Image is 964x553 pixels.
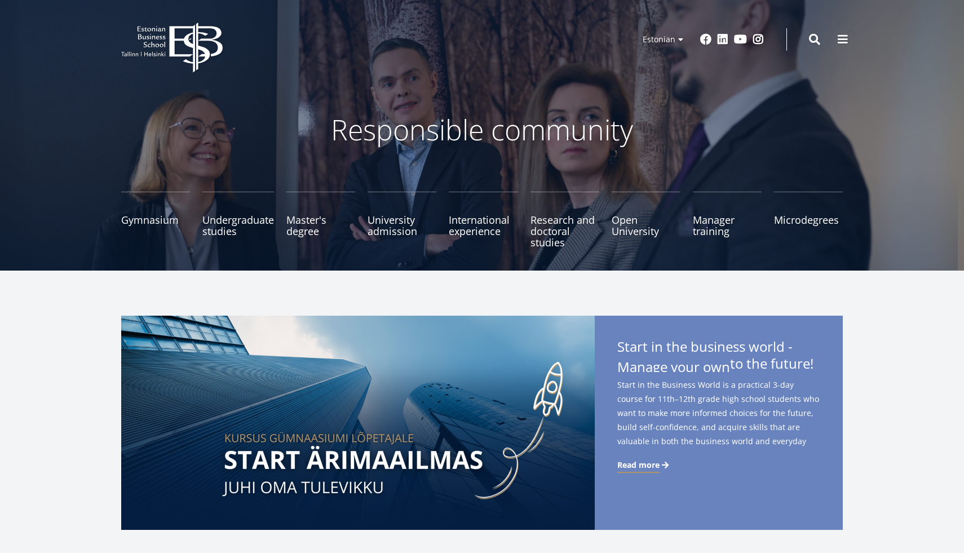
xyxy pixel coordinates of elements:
[449,192,518,248] a: International experience
[612,192,680,248] a: Open University
[730,354,813,373] font: to the future!
[449,213,510,238] font: International experience
[617,379,819,461] font: Start in the Business World is a practical 3-day course for 11th–12th grade high school students ...
[202,213,274,238] font: Undergraduate studies
[774,213,839,227] font: Microdegrees
[331,110,633,149] font: Responsible community
[121,316,595,530] img: Start in the business world
[121,192,190,248] a: Gymnasium
[202,192,274,248] a: Undergraduate studies
[617,459,671,471] a: Read more
[121,213,179,227] font: Gymnasium
[774,192,843,248] a: Microdegrees
[368,192,436,248] a: University admission
[693,213,735,238] font: Manager training
[286,192,355,248] a: Master's degree
[286,213,326,238] font: Master's degree
[530,192,599,248] a: Research and doctoral studies
[368,213,417,238] font: University admission
[530,213,595,249] font: Research and doctoral studies
[693,192,762,248] a: Manager training
[612,213,659,238] font: Open University
[617,459,660,470] font: Read more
